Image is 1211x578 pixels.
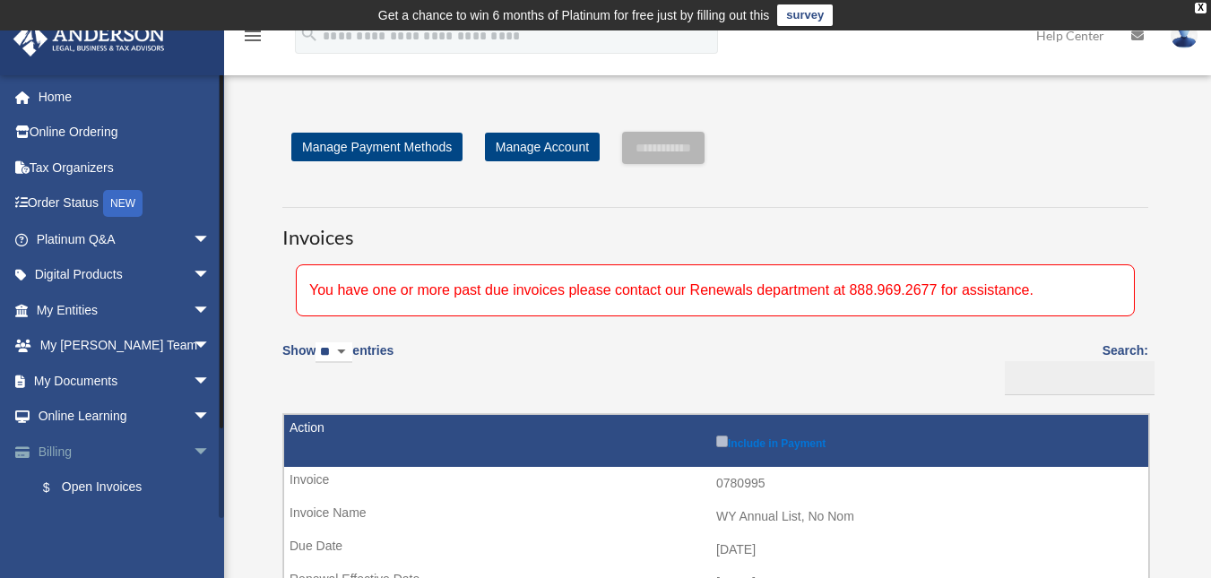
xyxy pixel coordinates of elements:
select: Showentries [316,342,352,363]
td: 0780995 [284,467,1148,501]
td: [DATE] [284,533,1148,567]
img: User Pic [1171,22,1198,48]
a: My Documentsarrow_drop_down [13,363,238,399]
label: Include in Payment [716,432,1139,450]
a: survey [777,4,833,26]
a: My Entitiesarrow_drop_down [13,292,238,328]
a: Online Learningarrow_drop_down [13,399,238,435]
a: Order StatusNEW [13,185,238,222]
a: menu [242,31,264,47]
img: Anderson Advisors Platinum Portal [8,22,170,56]
i: menu [242,25,264,47]
h3: Invoices [282,207,1148,252]
a: $Open Invoices [25,470,229,506]
span: arrow_drop_down [193,292,229,329]
input: Search: [1005,361,1155,395]
div: Get a chance to win 6 months of Platinum for free just by filling out this [378,4,770,26]
span: arrow_drop_down [193,399,229,436]
a: Digital Productsarrow_drop_down [13,257,238,293]
div: You have one or more past due invoices please contact our Renewals department at 888.969.2677 for... [296,264,1135,316]
a: Manage Account [485,133,600,161]
a: Manage Payment Methods [291,133,463,161]
span: arrow_drop_down [193,434,229,470]
a: My [PERSON_NAME] Teamarrow_drop_down [13,328,238,364]
div: WY Annual List, No Nom [716,509,1139,524]
a: Home [13,79,238,115]
span: arrow_drop_down [193,328,229,365]
span: arrow_drop_down [193,257,229,294]
a: Tax Organizers [13,150,238,185]
a: Platinum Q&Aarrow_drop_down [13,221,238,257]
span: arrow_drop_down [193,221,229,258]
div: close [1195,3,1207,13]
input: Include in Payment [716,436,728,447]
a: Past Invoices [25,505,238,541]
i: search [299,24,319,44]
a: Billingarrow_drop_down [13,434,238,470]
div: NEW [103,190,143,217]
label: Search: [999,340,1148,395]
label: Show entries [282,340,394,381]
a: Online Ordering [13,115,238,151]
span: $ [53,477,62,499]
span: arrow_drop_down [193,363,229,400]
